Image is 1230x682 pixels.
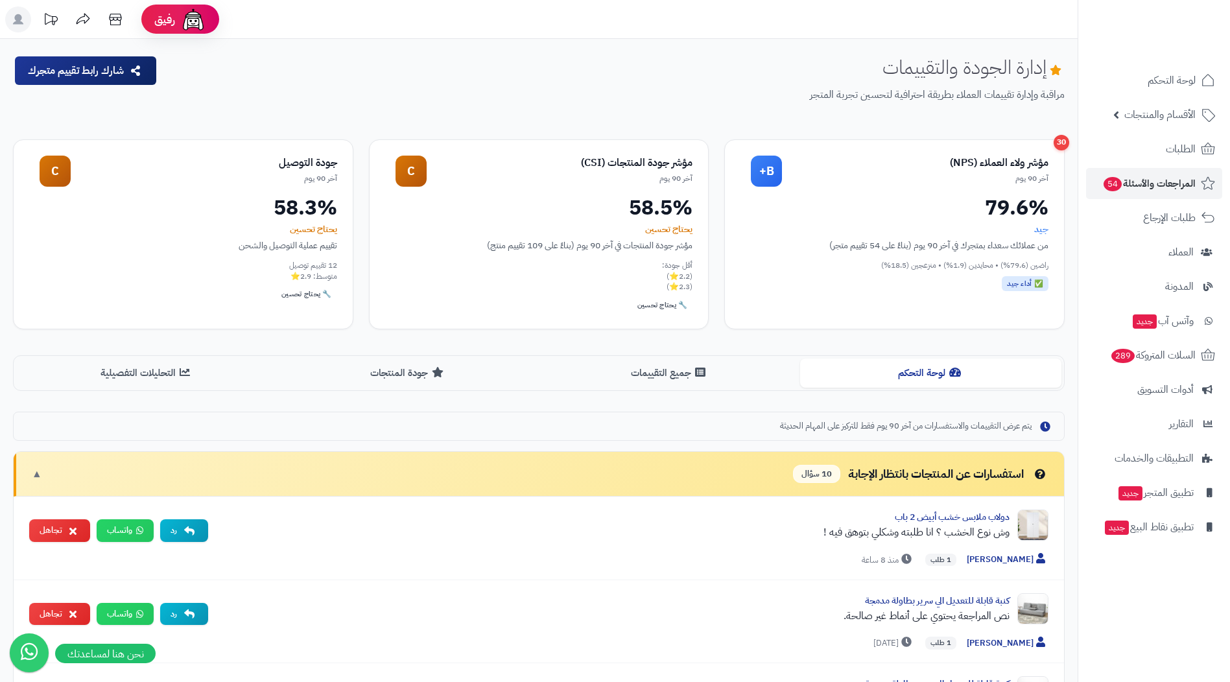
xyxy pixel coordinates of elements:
div: وش نوع الخشب ؟ انا طلبته وشكلي بتوهق فيه ! [219,524,1010,540]
span: المراجعات والأسئلة [1102,174,1196,193]
a: التطبيقات والخدمات [1086,443,1222,474]
span: [DATE] [873,637,915,650]
span: السلات المتروكة [1110,346,1196,364]
div: جودة التوصيل [71,156,337,170]
div: C [40,156,71,187]
button: التحليلات التفصيلية [16,359,278,388]
a: دولاب ملابس خشب أبيض 2 باب [895,510,1010,524]
img: logo-2.png [1142,30,1218,57]
a: واتساب [97,603,154,626]
span: أدوات التسويق [1137,381,1194,399]
a: أدوات التسويق [1086,374,1222,405]
span: جديد [1105,521,1129,535]
div: استفسارات عن المنتجات بانتظار الإجابة [793,465,1048,484]
span: جديد [1118,486,1142,500]
a: طلبات الإرجاع [1086,202,1222,233]
span: وآتس آب [1131,312,1194,330]
div: B+ [751,156,782,187]
div: 🔧 يحتاج تحسين [276,287,337,302]
div: راضين (79.6%) • محايدين (1.9%) • منزعجين (18.5%) [740,260,1048,271]
div: آخر 90 يوم [427,173,693,184]
div: ✅ أداء جيد [1002,276,1048,292]
span: التقارير [1169,415,1194,433]
a: واتساب [97,519,154,542]
div: يحتاج تحسين [385,223,693,236]
a: تحديثات المنصة [34,6,67,36]
span: التطبيقات والخدمات [1115,449,1194,467]
div: 79.6% [740,197,1048,218]
span: [PERSON_NAME] [967,637,1048,650]
button: جميع التقييمات [539,359,800,388]
span: العملاء [1168,243,1194,261]
div: يحتاج تحسين [29,223,337,236]
div: مؤشر جودة المنتجات (CSI) [427,156,693,170]
p: مراقبة وإدارة تقييمات العملاء بطريقة احترافية لتحسين تجربة المتجر [168,88,1065,102]
a: لوحة التحكم [1086,65,1222,96]
div: مؤشر ولاء العملاء (NPS) [782,156,1048,170]
button: جودة المنتجات [278,359,539,388]
a: تطبيق المتجرجديد [1086,477,1222,508]
button: رد [160,519,208,542]
span: 289 [1111,349,1135,364]
button: تجاهل [29,519,90,542]
span: ▼ [32,467,42,482]
div: من عملائك سعداء بمتجرك في آخر 90 يوم (بناءً على 54 تقييم متجر) [740,239,1048,252]
span: جديد [1133,314,1157,329]
div: نص المراجعة يحتوي على أنماط غير صالحة. [219,608,1010,624]
span: رفيق [154,12,175,27]
div: آخر 90 يوم [71,173,337,184]
span: الأقسام والمنتجات [1124,106,1196,124]
a: المراجعات والأسئلة54 [1086,168,1222,199]
span: طلبات الإرجاع [1143,209,1196,227]
div: 58.3% [29,197,337,218]
button: شارك رابط تقييم متجرك [15,56,156,85]
button: تجاهل [29,603,90,626]
span: تطبيق المتجر [1117,484,1194,502]
a: المدونة [1086,271,1222,302]
span: لوحة التحكم [1148,71,1196,89]
img: Product [1017,593,1048,624]
a: وآتس آبجديد [1086,305,1222,336]
a: تطبيق نقاط البيعجديد [1086,512,1222,543]
img: ai-face.png [180,6,206,32]
button: رد [160,603,208,626]
span: 10 سؤال [793,465,840,484]
div: مؤشر جودة المنتجات في آخر 90 يوم (بناءً على 109 تقييم منتج) [385,239,693,252]
div: آخر 90 يوم [782,173,1048,184]
a: كنبة قابلة للتعديل الي سرير بطاولة مدمجة [865,594,1010,607]
img: Product [1017,510,1048,541]
span: يتم عرض التقييمات والاستفسارات من آخر 90 يوم فقط للتركيز على المهام الحديثة [780,420,1032,432]
span: 54 [1104,177,1122,192]
button: لوحة التحكم [800,359,1061,388]
div: 58.5% [385,197,693,218]
span: الطلبات [1166,140,1196,158]
a: الطلبات [1086,134,1222,165]
div: جيد [740,223,1048,236]
h1: إدارة الجودة والتقييمات [882,56,1065,78]
span: تطبيق نقاط البيع [1104,518,1194,536]
div: 12 تقييم توصيل متوسط: 2.9⭐ [29,260,337,282]
div: تقييم عملية التوصيل والشحن [29,239,337,252]
a: التقارير [1086,408,1222,440]
span: 1 طلب [925,554,956,567]
span: المدونة [1165,277,1194,296]
a: العملاء [1086,237,1222,268]
span: [PERSON_NAME] [967,553,1048,567]
span: منذ 8 ساعة [862,554,915,567]
div: أقل جودة: (2.2⭐) (2.3⭐) [385,260,693,292]
div: C [396,156,427,187]
div: 30 [1054,135,1069,150]
div: 🔧 يحتاج تحسين [632,298,692,313]
a: السلات المتروكة289 [1086,340,1222,371]
span: 1 طلب [925,637,956,650]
